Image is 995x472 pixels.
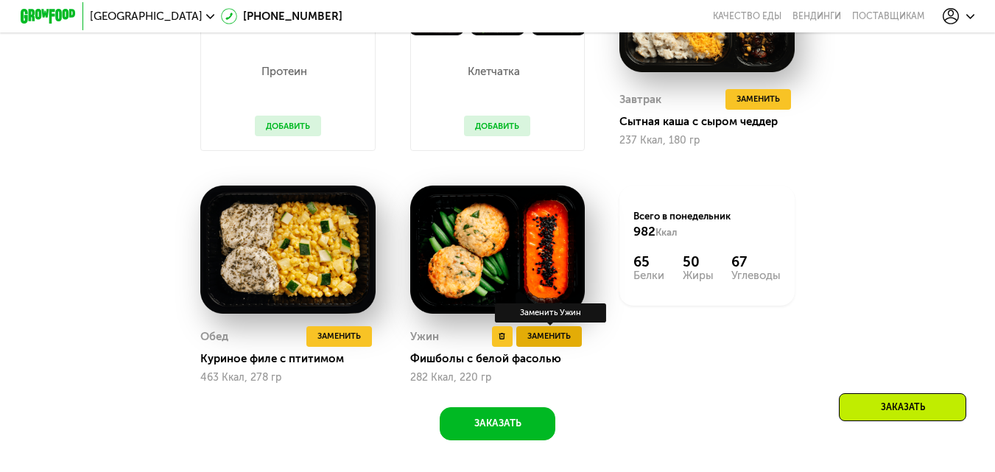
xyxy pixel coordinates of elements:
[713,11,781,22] a: Качество еды
[633,270,664,281] div: Белки
[633,224,655,239] span: 982
[683,270,714,281] div: Жиры
[440,407,555,440] button: Заказать
[410,326,439,347] div: Ужин
[852,11,924,22] div: поставщикам
[255,66,314,77] p: Протеин
[731,254,781,271] div: 67
[736,92,780,106] span: Заменить
[464,66,524,77] p: Клетчатка
[655,227,677,238] span: Ккал
[221,8,342,25] a: [PHONE_NUMBER]
[683,254,714,271] div: 50
[619,89,661,110] div: Завтрак
[200,352,387,366] div: Куриное филе с птитимом
[839,393,966,421] div: Заказать
[306,326,372,347] button: Заменить
[200,326,228,347] div: Обед
[725,89,791,110] button: Заменить
[410,352,597,366] div: Фишболы с белой фасолью
[792,11,841,22] a: Вендинги
[516,326,582,347] button: Заменить
[255,116,321,136] button: Добавить
[633,210,781,241] div: Всего в понедельник
[90,11,203,22] span: [GEOGRAPHIC_DATA]
[317,329,361,343] span: Заменить
[410,372,586,384] div: 282 Ккал, 220 гр
[200,372,376,384] div: 463 Ккал, 278 гр
[633,254,664,271] div: 65
[619,115,806,129] div: Сытная каша с сыром чеддер
[619,135,795,147] div: 237 Ккал, 180 гр
[464,116,530,136] button: Добавить
[731,270,781,281] div: Углеводы
[527,329,571,343] span: Заменить
[495,303,605,323] div: Заменить Ужин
